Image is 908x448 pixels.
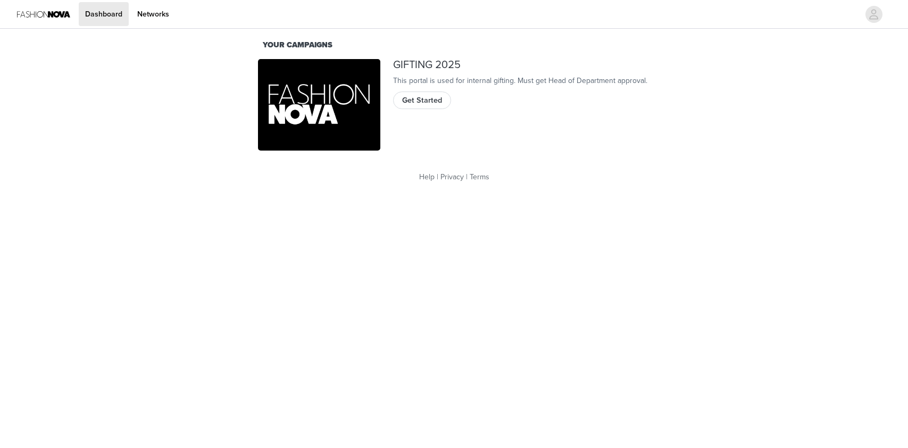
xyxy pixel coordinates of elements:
div: Your Campaigns [263,39,646,51]
span: Get Started [402,95,442,106]
button: Get Started [393,92,451,109]
a: Networks [131,2,176,26]
img: Fashion Nova Logo [17,2,70,26]
div: This portal is used for internal gifting. Must get Head of Department approval. [393,75,651,86]
img: Fashion Nova [258,59,380,151]
span: | [437,172,438,181]
span: | [466,172,468,181]
a: Terms [470,172,489,181]
div: avatar [869,6,879,23]
div: GIFTING 2025 [393,59,651,71]
a: Privacy [440,172,464,181]
a: Help [419,172,435,181]
a: Dashboard [79,2,129,26]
